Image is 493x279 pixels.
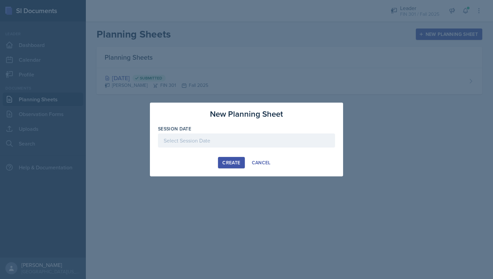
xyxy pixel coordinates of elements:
button: Cancel [248,157,275,168]
div: Cancel [252,160,271,165]
label: Session Date [158,125,191,132]
div: Create [222,160,240,165]
button: Create [218,157,244,168]
h3: New Planning Sheet [210,108,283,120]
